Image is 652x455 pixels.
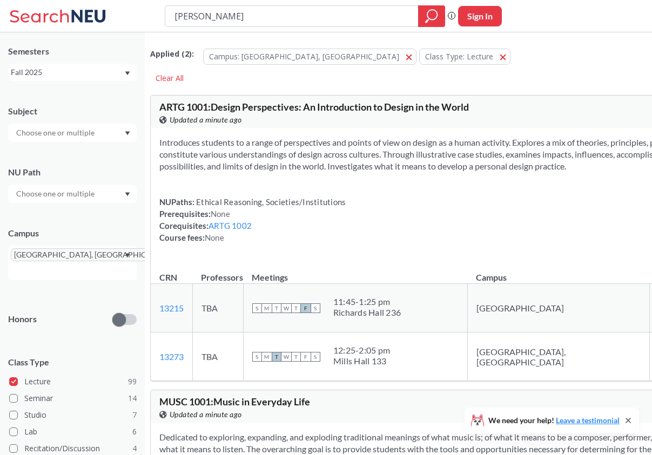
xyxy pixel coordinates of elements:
[9,408,137,422] label: Studio
[488,417,620,424] span: We need your help!
[291,352,301,362] span: T
[458,6,502,26] button: Sign In
[159,271,177,283] div: CRN
[301,303,311,313] span: F
[8,124,137,142] div: Dropdown arrow
[467,284,649,332] td: [GEOGRAPHIC_DATA]
[132,409,137,421] span: 7
[8,313,37,325] p: Honors
[170,114,242,126] span: Updated a minute ago
[333,345,390,356] div: 12:25 - 2:05 pm
[8,105,137,117] div: Subject
[150,70,189,86] div: Clear All
[203,49,416,65] button: Campus: [GEOGRAPHIC_DATA], [GEOGRAPHIC_DATA]
[132,443,137,454] span: 4
[159,303,184,313] a: 13215
[467,261,649,284] th: Campus
[281,352,291,362] span: W
[209,51,399,62] span: Campus: [GEOGRAPHIC_DATA], [GEOGRAPHIC_DATA]
[159,196,346,243] div: NUPaths: Prerequisites: Corequisites: Course fees:
[211,209,230,219] span: None
[272,352,281,362] span: T
[192,284,243,332] td: TBA
[128,376,137,388] span: 99
[159,396,310,408] span: MUSC 1001 : Music in Everyday Life
[333,296,401,307] div: 11:45 - 1:25 pm
[11,126,102,139] input: Choose one or multiple
[8,246,137,280] div: [GEOGRAPHIC_DATA], [GEOGRAPHIC_DATA]X to remove pillDropdown arrow
[9,425,137,439] label: Lab
[252,352,262,362] span: S
[419,49,510,65] button: Class Type: Lecture
[209,221,252,230] a: ARTG 1002
[128,392,137,404] span: 14
[262,352,272,362] span: M
[301,352,311,362] span: F
[8,356,137,368] span: Class Type
[291,303,301,313] span: T
[11,187,102,200] input: Choose one or multiple
[132,426,137,438] span: 6
[8,185,137,203] div: Dropdown arrow
[281,303,291,313] span: W
[9,391,137,405] label: Seminar
[170,409,242,420] span: Updated a minute ago
[8,166,137,178] div: NU Path
[125,131,130,135] svg: Dropdown arrow
[11,248,183,261] span: [GEOGRAPHIC_DATA], [GEOGRAPHIC_DATA]X to remove pill
[192,261,243,284] th: Professors
[8,64,137,81] div: Fall 2025Dropdown arrow
[8,45,137,57] div: Semesters
[333,307,401,318] div: Richards Hall 236
[159,101,469,113] span: ARTG 1001 : Design Perspectives: An Introduction to Design in the World
[8,227,137,239] div: Campus
[125,71,130,76] svg: Dropdown arrow
[125,192,130,196] svg: Dropdown arrow
[173,7,411,25] input: Class, professor, course number, "phrase"
[311,303,320,313] span: S
[311,352,320,362] span: S
[125,253,130,257] svg: Dropdown arrow
[150,48,194,60] span: Applied ( 2 ):
[252,303,262,313] span: S
[556,416,620,425] a: Leave a testimonial
[467,332,649,381] td: [GEOGRAPHIC_DATA], [GEOGRAPHIC_DATA]
[159,351,184,362] a: 13273
[333,356,390,366] div: Mills Hall 133
[205,233,224,242] span: None
[272,303,281,313] span: T
[425,51,493,62] span: Class Type: Lecture
[194,197,346,207] span: Ethical Reasoning, Societies/Institutions
[425,9,438,24] svg: magnifying glass
[243,261,467,284] th: Meetings
[192,332,243,381] td: TBA
[418,5,445,27] div: magnifying glass
[262,303,272,313] span: M
[9,375,137,389] label: Lecture
[11,66,124,78] div: Fall 2025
